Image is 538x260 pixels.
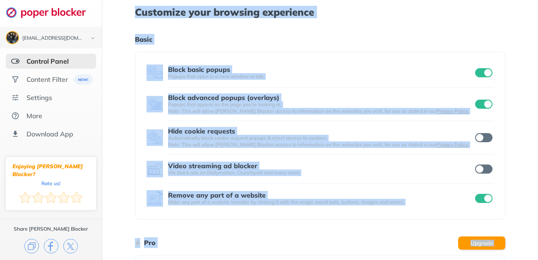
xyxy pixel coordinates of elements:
div: Video streaming ad blocker [168,162,257,169]
img: settings.svg [11,93,19,102]
div: Popups that open in a new window or tab. [168,73,473,80]
div: Block advanced popups (overlays) [168,94,279,101]
img: feature icon [147,96,163,112]
a: Privacy Policy. [437,108,469,114]
div: Make any part of a website invisible by clicking it with the magic wand (ads, buttons, images and... [168,199,473,205]
img: chevron-bottom-black.svg [88,34,98,43]
div: Settings [26,93,52,102]
div: Automatically block cookie request popups & reject access to cookies. Note: This will allow [PERS... [168,135,473,148]
img: logo-webpage.svg [6,7,95,18]
div: Remove any part of a website [168,191,266,199]
h1: Customize your browsing experience [135,7,505,17]
img: x.svg [63,239,78,253]
h1: Basic [135,34,505,45]
div: Share [PERSON_NAME] Blocker [14,226,88,232]
img: ACg8ocK9Fw4GliO0XCgO5hoXOtvoUHf38wzjZOxsUUaJyJYSYw=s96-c [7,32,18,43]
div: We block ads on Dailymotion, Crunchyroll and many more [168,169,473,176]
img: lighting bolt [135,238,140,248]
div: More [26,112,42,120]
div: Popups that appear on the page you’re looking at. Note: This will allow [PERSON_NAME] Blocker acc... [168,101,473,114]
img: feature icon [147,129,163,146]
h1: Pro [144,237,156,248]
a: Privacy Policy. [437,141,469,148]
div: Block basic popups [168,66,230,73]
div: Control Panel [26,57,69,65]
div: donterichey7@gmail.com [22,36,84,41]
button: Upgrade [458,236,505,250]
div: Rate us! [41,181,60,185]
img: feature icon [147,161,163,177]
img: about.svg [11,112,19,120]
img: copy.svg [24,239,39,253]
img: menuBanner.svg [71,74,91,85]
img: social.svg [11,75,19,83]
img: feature icon [147,190,163,207]
div: Enjoying [PERSON_NAME] Blocker? [12,162,89,178]
div: Download App [26,130,73,138]
img: facebook.svg [44,239,58,253]
div: Content Filter [26,75,68,83]
img: feature icon [147,64,163,81]
img: features-selected.svg [11,57,19,65]
div: Hide cookie requests [168,127,235,135]
img: download-app.svg [11,130,19,138]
